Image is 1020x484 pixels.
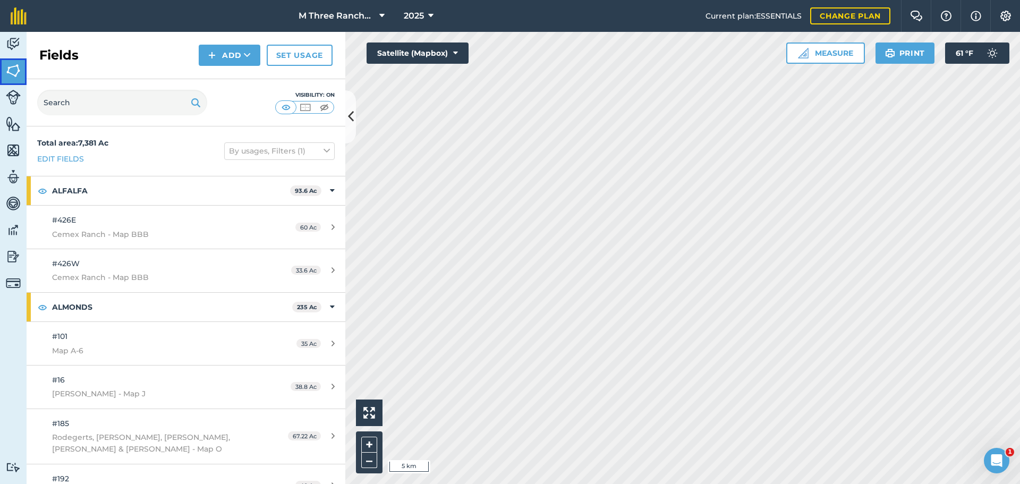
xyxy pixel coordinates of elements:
[52,388,252,400] span: [PERSON_NAME] - Map J
[984,448,1009,473] iframe: Intercom live chat
[52,259,80,268] span: #426W
[705,10,802,22] span: Current plan : ESSENTIALS
[786,43,865,64] button: Measure
[6,276,21,291] img: svg+xml;base64,PD94bWwgdmVyc2lvbj0iMS4wIiBlbmNvZGluZz0idXRmLTgiPz4KPCEtLSBHZW5lcmF0b3I6IEFkb2JlIE...
[38,301,47,313] img: svg+xml;base64,PHN2ZyB4bWxucz0iaHR0cDovL3d3dy53My5vcmcvMjAwMC9zdmciIHdpZHRoPSIxOCIgaGVpZ2h0PSIyNC...
[6,63,21,79] img: svg+xml;base64,PHN2ZyB4bWxucz0iaHR0cDovL3d3dy53My5vcmcvMjAwMC9zdmciIHdpZHRoPSI1NiIgaGVpZ2h0PSI2MC...
[945,43,1009,64] button: 61 °F
[295,187,317,194] strong: 93.6 Ac
[27,293,345,321] div: ALMONDS235 Ac
[52,419,69,428] span: #185
[27,249,345,292] a: #426WCemex Ranch - Map BBB33.6 Ac
[291,266,321,275] span: 33.6 Ac
[37,90,207,115] input: Search
[404,10,424,22] span: 2025
[27,176,345,205] div: ALFALFA93.6 Ac
[52,474,69,483] span: #192
[6,196,21,211] img: svg+xml;base64,PD94bWwgdmVyc2lvbj0iMS4wIiBlbmNvZGluZz0idXRmLTgiPz4KPCEtLSBHZW5lcmF0b3I6IEFkb2JlIE...
[52,176,290,205] strong: ALFALFA
[52,431,252,455] span: Rodegerts, [PERSON_NAME], [PERSON_NAME], [PERSON_NAME] & [PERSON_NAME] - Map O
[224,142,335,159] button: By usages, Filters (1)
[6,169,21,185] img: svg+xml;base64,PD94bWwgdmVyc2lvbj0iMS4wIiBlbmNvZGluZz0idXRmLTgiPz4KPCEtLSBHZW5lcmF0b3I6IEFkb2JlIE...
[940,11,953,21] img: A question mark icon
[910,11,923,21] img: Two speech bubbles overlapping with the left bubble in the forefront
[38,184,47,197] img: svg+xml;base64,PHN2ZyB4bWxucz0iaHR0cDovL3d3dy53My5vcmcvMjAwMC9zdmciIHdpZHRoPSIxOCIgaGVpZ2h0PSIyNC...
[971,10,981,22] img: svg+xml;base64,PHN2ZyB4bWxucz0iaHR0cDovL3d3dy53My5vcmcvMjAwMC9zdmciIHdpZHRoPSIxNyIgaGVpZ2h0PSIxNy...
[37,138,108,148] strong: Total area : 7,381 Ac
[6,222,21,238] img: svg+xml;base64,PD94bWwgdmVyc2lvbj0iMS4wIiBlbmNvZGluZz0idXRmLTgiPz4KPCEtLSBHZW5lcmF0b3I6IEFkb2JlIE...
[267,45,333,66] a: Set usage
[875,43,935,64] button: Print
[6,142,21,158] img: svg+xml;base64,PHN2ZyB4bWxucz0iaHR0cDovL3d3dy53My5vcmcvMjAwMC9zdmciIHdpZHRoPSI1NiIgaGVpZ2h0PSI2MC...
[27,366,345,409] a: #16[PERSON_NAME] - Map J38.8 Ac
[52,228,252,240] span: Cemex Ranch - Map BBB
[275,91,335,99] div: Visibility: On
[27,409,345,464] a: #185Rodegerts, [PERSON_NAME], [PERSON_NAME], [PERSON_NAME] & [PERSON_NAME] - Map O67.22 Ac
[295,223,321,232] span: 60 Ac
[39,47,79,64] h2: Fields
[6,36,21,52] img: svg+xml;base64,PD94bWwgdmVyc2lvbj0iMS4wIiBlbmNvZGluZz0idXRmLTgiPz4KPCEtLSBHZW5lcmF0b3I6IEFkb2JlIE...
[361,453,377,468] button: –
[1006,448,1014,456] span: 1
[52,345,252,356] span: Map A-6
[52,332,67,341] span: #101
[191,96,201,109] img: svg+xml;base64,PHN2ZyB4bWxucz0iaHR0cDovL3d3dy53My5vcmcvMjAwMC9zdmciIHdpZHRoPSIxOSIgaGVpZ2h0PSIyNC...
[27,322,345,365] a: #101Map A-635 Ac
[279,102,293,113] img: svg+xml;base64,PHN2ZyB4bWxucz0iaHR0cDovL3d3dy53My5vcmcvMjAwMC9zdmciIHdpZHRoPSI1MCIgaGVpZ2h0PSI0MC...
[999,11,1012,21] img: A cog icon
[199,45,260,66] button: Add
[299,10,375,22] span: M Three Ranches LLC
[37,153,84,165] a: Edit fields
[363,407,375,419] img: Four arrows, one pointing top left, one top right, one bottom right and the last bottom left
[798,48,809,58] img: Ruler icon
[982,43,1003,64] img: svg+xml;base64,PD94bWwgdmVyc2lvbj0iMS4wIiBlbmNvZGluZz0idXRmLTgiPz4KPCEtLSBHZW5lcmF0b3I6IEFkb2JlIE...
[297,303,317,311] strong: 235 Ac
[6,462,21,472] img: svg+xml;base64,PD94bWwgdmVyc2lvbj0iMS4wIiBlbmNvZGluZz0idXRmLTgiPz4KPCEtLSBHZW5lcmF0b3I6IEFkb2JlIE...
[299,102,312,113] img: svg+xml;base64,PHN2ZyB4bWxucz0iaHR0cDovL3d3dy53My5vcmcvMjAwMC9zdmciIHdpZHRoPSI1MCIgaGVpZ2h0PSI0MC...
[27,206,345,249] a: #426ECemex Ranch - Map BBB60 Ac
[885,47,895,60] img: svg+xml;base64,PHN2ZyB4bWxucz0iaHR0cDovL3d3dy53My5vcmcvMjAwMC9zdmciIHdpZHRoPSIxOSIgaGVpZ2h0PSIyNC...
[6,249,21,265] img: svg+xml;base64,PD94bWwgdmVyc2lvbj0iMS4wIiBlbmNvZGluZz0idXRmLTgiPz4KPCEtLSBHZW5lcmF0b3I6IEFkb2JlIE...
[52,375,65,385] span: #16
[208,49,216,62] img: svg+xml;base64,PHN2ZyB4bWxucz0iaHR0cDovL3d3dy53My5vcmcvMjAwMC9zdmciIHdpZHRoPSIxNCIgaGVpZ2h0PSIyNC...
[11,7,27,24] img: fieldmargin Logo
[367,43,469,64] button: Satellite (Mapbox)
[810,7,890,24] a: Change plan
[288,431,321,440] span: 67.22 Ac
[6,90,21,105] img: svg+xml;base64,PD94bWwgdmVyc2lvbj0iMS4wIiBlbmNvZGluZz0idXRmLTgiPz4KPCEtLSBHZW5lcmF0b3I6IEFkb2JlIE...
[361,437,377,453] button: +
[52,271,252,283] span: Cemex Ranch - Map BBB
[296,339,321,348] span: 35 Ac
[52,215,76,225] span: #426E
[6,116,21,132] img: svg+xml;base64,PHN2ZyB4bWxucz0iaHR0cDovL3d3dy53My5vcmcvMjAwMC9zdmciIHdpZHRoPSI1NiIgaGVpZ2h0PSI2MC...
[52,293,292,321] strong: ALMONDS
[318,102,331,113] img: svg+xml;base64,PHN2ZyB4bWxucz0iaHR0cDovL3d3dy53My5vcmcvMjAwMC9zdmciIHdpZHRoPSI1MCIgaGVpZ2h0PSI0MC...
[956,43,973,64] span: 61 ° F
[291,382,321,391] span: 38.8 Ac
